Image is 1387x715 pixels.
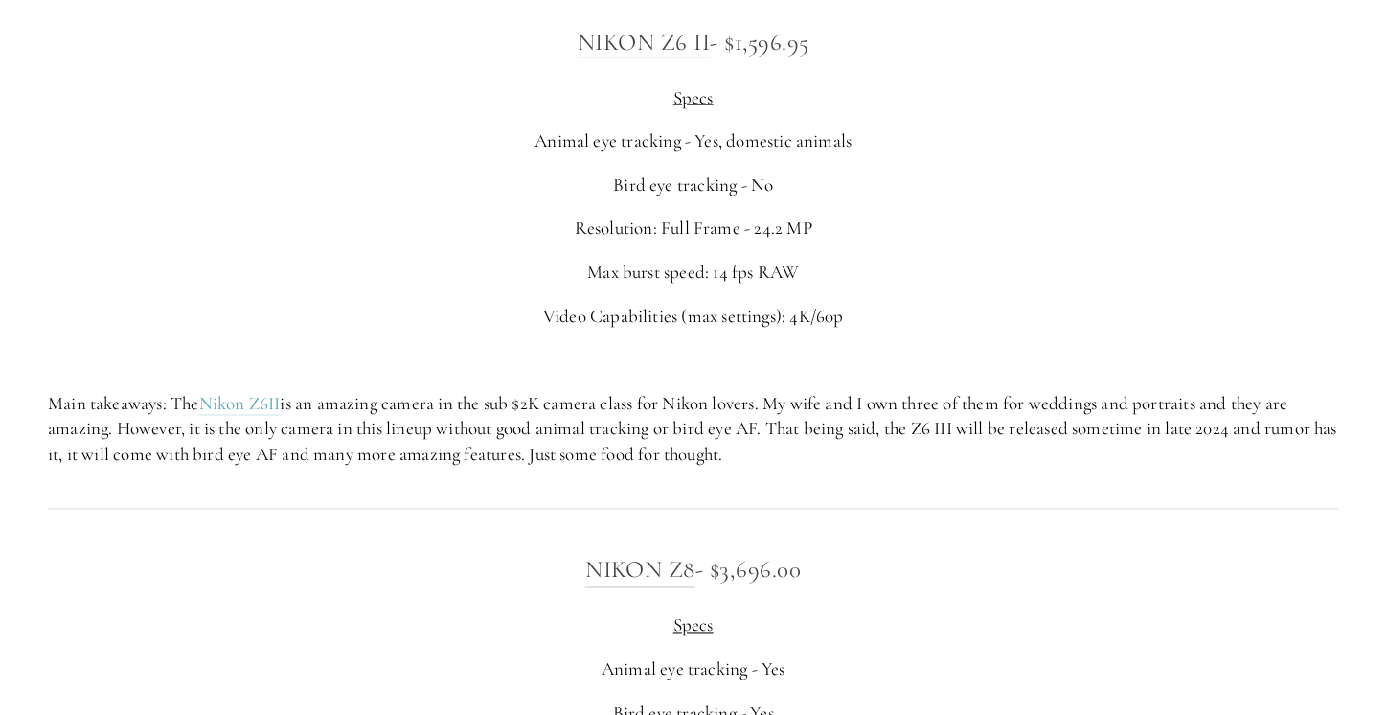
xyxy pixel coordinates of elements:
p: Resolution: Full Frame - 24.2 MP [48,216,1339,242]
a: Nikon Z6 II [578,28,711,58]
span: Specs [673,86,714,108]
p: Bird eye tracking - No [48,173,1339,198]
a: Nikon Z8 [585,556,695,587]
p: Animal eye tracking - Yes, domestic animals [48,128,1339,154]
h3: - $3,696.00 [48,551,1339,589]
p: Max burst speed: 14 fps RAW [48,260,1339,286]
p: Video Capabilities (max settings): 4K/60p [48,304,1339,330]
p: Animal eye tracking - Yes [48,657,1339,683]
h3: - $1,596.95 [48,23,1339,61]
span: Specs [673,614,714,636]
p: Main takeaways: The is an amazing camera in the sub $2K camera class for Nikon lovers. My wife an... [48,391,1339,468]
a: Nikon Z6II [199,392,281,416]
